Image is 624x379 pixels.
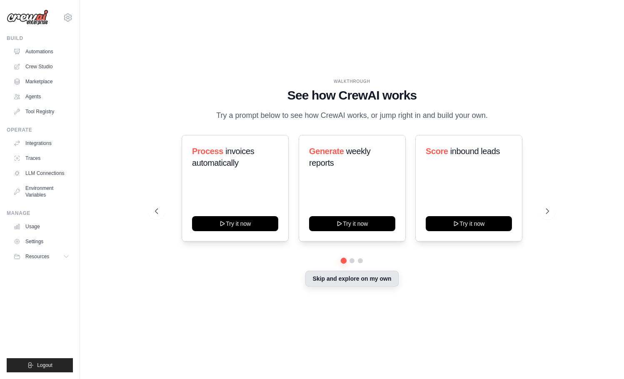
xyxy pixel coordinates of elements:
[7,10,48,25] img: Logo
[10,45,73,58] a: Automations
[7,210,73,217] div: Manage
[309,147,370,167] span: weekly reports
[10,137,73,150] a: Integrations
[7,358,73,372] button: Logout
[10,182,73,202] a: Environment Variables
[10,250,73,263] button: Resources
[10,235,73,248] a: Settings
[305,271,398,287] button: Skip and explore on my own
[10,220,73,233] a: Usage
[450,147,500,156] span: inbound leads
[25,253,49,260] span: Resources
[155,88,549,103] h1: See how CrewAI works
[7,127,73,133] div: Operate
[426,147,448,156] span: Score
[7,35,73,42] div: Build
[192,216,278,231] button: Try it now
[192,147,223,156] span: Process
[10,167,73,180] a: LLM Connections
[10,75,73,88] a: Marketplace
[10,152,73,165] a: Traces
[309,216,395,231] button: Try it now
[155,78,549,85] div: WALKTHROUGH
[582,339,624,379] iframe: Chat Widget
[10,105,73,118] a: Tool Registry
[10,90,73,103] a: Agents
[37,362,52,369] span: Logout
[426,216,512,231] button: Try it now
[309,147,344,156] span: Generate
[10,60,73,73] a: Crew Studio
[212,110,492,122] p: Try a prompt below to see how CrewAI works, or jump right in and build your own.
